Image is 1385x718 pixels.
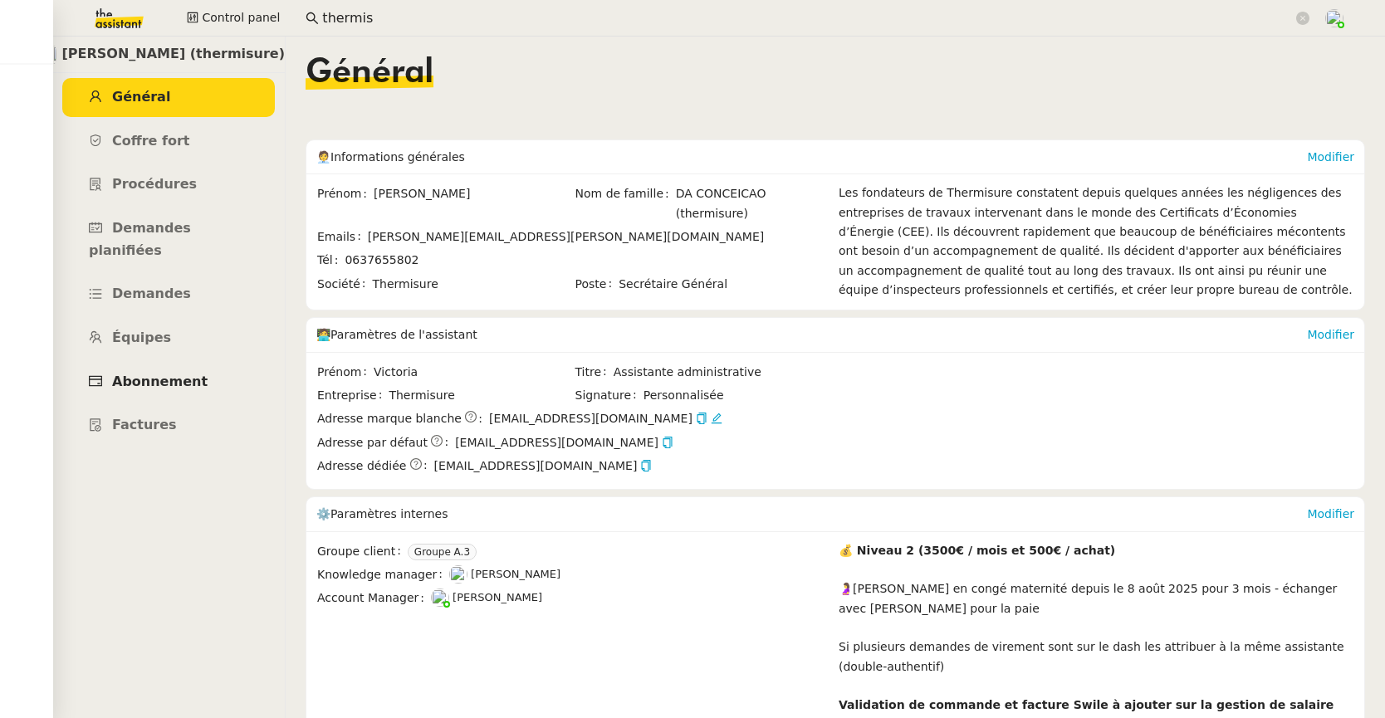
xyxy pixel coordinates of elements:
span: Paramètres internes [330,507,448,520]
span: [PERSON_NAME][EMAIL_ADDRESS][PERSON_NAME][DOMAIN_NAME] [368,230,764,243]
div: Si plusieurs demandes de virement sont sur le dash les attribuer à la même assistante (double-aut... [839,637,1354,676]
span: Adresse marque blanche [317,409,462,428]
span: [EMAIL_ADDRESS][DOMAIN_NAME] [434,457,653,476]
a: Demandes planifiées [62,209,275,270]
span: Control panel [202,8,280,27]
span: Paramètres de l'assistant [330,328,477,341]
span: Victoria [374,363,573,382]
span: Entreprise [317,386,389,405]
a: Général [62,78,275,117]
span: Account Manager [317,589,431,608]
span: [PERSON_NAME] [471,568,560,580]
nz-tag: Groupe A.3 [408,544,477,560]
span: Signature [575,386,644,405]
span: Groupe client [317,542,408,561]
span: [PERSON_NAME] (thermisure) [61,43,285,66]
div: Les fondateurs de Thermisure constatent depuis quelques années les négligences des entreprises de... [839,183,1354,300]
span: [EMAIL_ADDRESS][DOMAIN_NAME] [489,409,692,428]
a: Modifier [1307,150,1354,164]
span: Adresse par défaut [317,433,428,452]
a: Modifier [1307,328,1354,341]
span: Adresse dédiée [317,457,406,476]
strong: 💰 Niveau 2 (3500€ / mois et 500€ / achat) [839,544,1115,557]
span: Tél [317,251,345,270]
span: Prénom [317,184,374,203]
span: Nom de famille [575,184,676,223]
span: Thermisure [372,275,573,294]
span: Demandes planifiées [89,220,191,258]
div: ⚙️ [316,497,1307,530]
span: Knowledge manager [317,565,449,584]
img: users%2FNTfmycKsCFdqp6LX6USf2FmuPJo2%2Favatar%2Fprofile-pic%20(1).png [431,589,449,607]
span: Titre [575,363,614,382]
span: 0637655802 [345,253,418,266]
span: Demandes [112,286,191,301]
span: Abonnement [112,374,208,389]
button: Control panel [177,7,290,30]
div: 🤰[PERSON_NAME] en congé maternité depuis le 8 août 2025 pour 3 mois - échanger avec [PERSON_NAME]... [839,579,1354,618]
span: Factures [112,417,177,432]
img: users%2FNTfmycKsCFdqp6LX6USf2FmuPJo2%2Favatar%2Fprofile-pic%20(1).png [1325,9,1343,27]
span: DA CONCEICAO (thermisure) [676,184,831,223]
span: [PERSON_NAME] [374,184,573,203]
div: 🧑‍💼 [316,140,1307,173]
a: Demandes [62,275,275,314]
span: Poste [575,275,619,294]
input: Rechercher [322,7,1293,30]
span: Emails [317,227,368,247]
div: 🧑‍💻 [316,318,1307,351]
a: Abonnement [62,363,275,402]
span: Équipes [112,330,171,345]
a: Coffre fort [62,122,275,161]
span: Société [317,275,372,294]
a: Équipes [62,319,275,358]
img: users%2FyQfMwtYgTqhRP2YHWHmG2s2LYaD3%2Favatar%2Fprofile-pic.png [449,565,467,584]
span: Général [112,89,170,105]
a: Procédures [62,165,275,204]
span: Prénom [317,363,374,382]
span: Coffre fort [112,133,190,149]
a: Modifier [1307,507,1354,520]
span: Personnalisée [644,386,724,405]
span: [PERSON_NAME] [453,591,542,603]
span: Procédures [112,176,197,192]
span: Secrétaire Général [619,275,831,294]
span: Général [306,56,433,90]
span: Thermisure [389,386,573,405]
span: Informations générales [330,150,465,164]
img: users%2FhitvUqURzfdVsA8TDJwjiRfjLnH2%2Favatar%2Flogo-thermisure.png [52,46,56,64]
span: Assistante administrative [614,363,831,382]
span: [EMAIL_ADDRESS][DOMAIN_NAME] [455,433,673,452]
